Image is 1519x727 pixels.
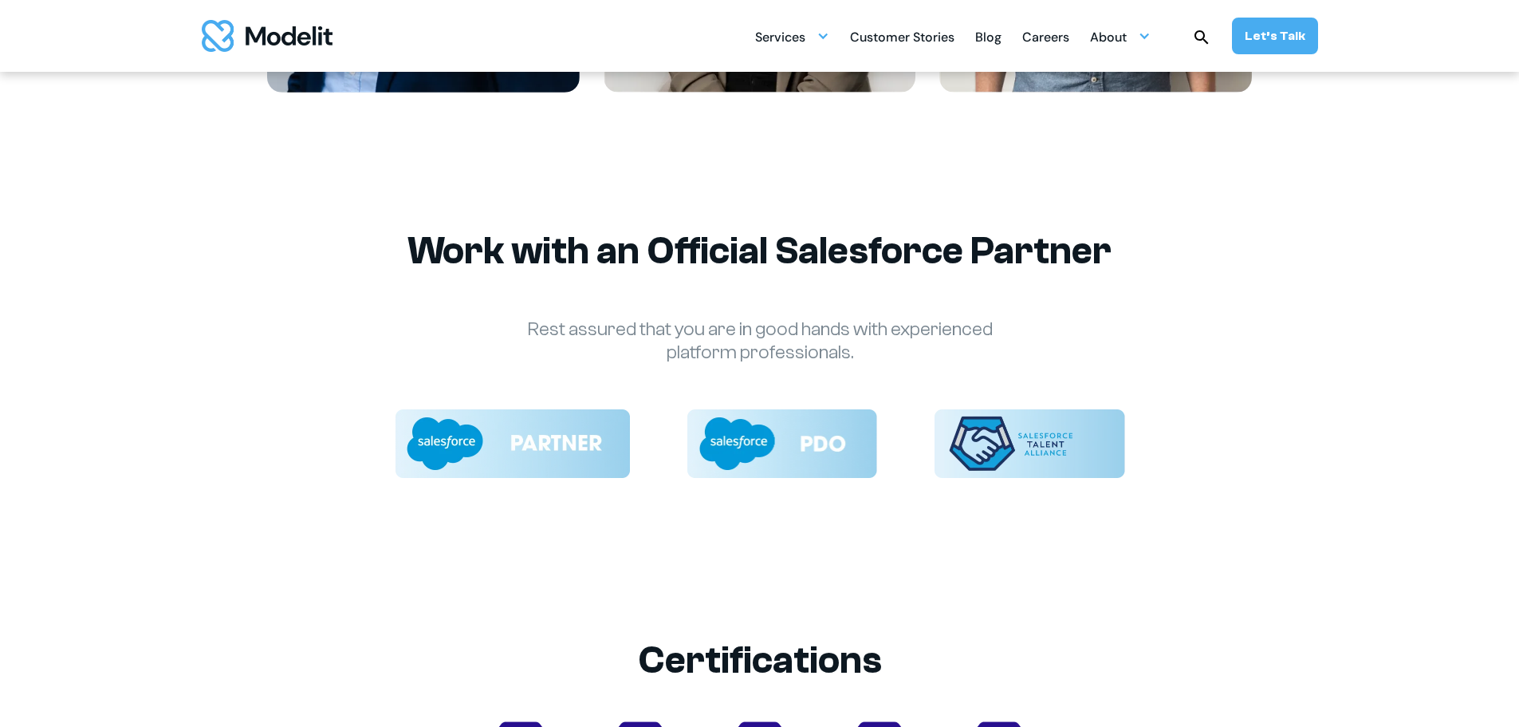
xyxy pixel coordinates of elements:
[1022,21,1069,52] a: Careers
[1232,18,1318,54] a: Let’s Talk
[202,20,333,52] a: home
[850,23,954,54] div: Customer Stories
[755,21,829,52] div: Services
[850,21,954,52] a: Customer Stories
[975,23,1002,54] div: Blog
[755,23,805,54] div: Services
[1090,23,1127,54] div: About
[1245,27,1305,45] div: Let’s Talk
[497,318,1023,365] p: Rest assured that you are in good hands with experienced platform professionals.
[266,638,1254,683] h2: Certifications
[1022,23,1069,54] div: Careers
[1090,21,1151,52] div: About
[202,20,333,52] img: modelit logo
[266,228,1254,274] h2: Work with an Official Salesforce Partner
[975,21,1002,52] a: Blog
